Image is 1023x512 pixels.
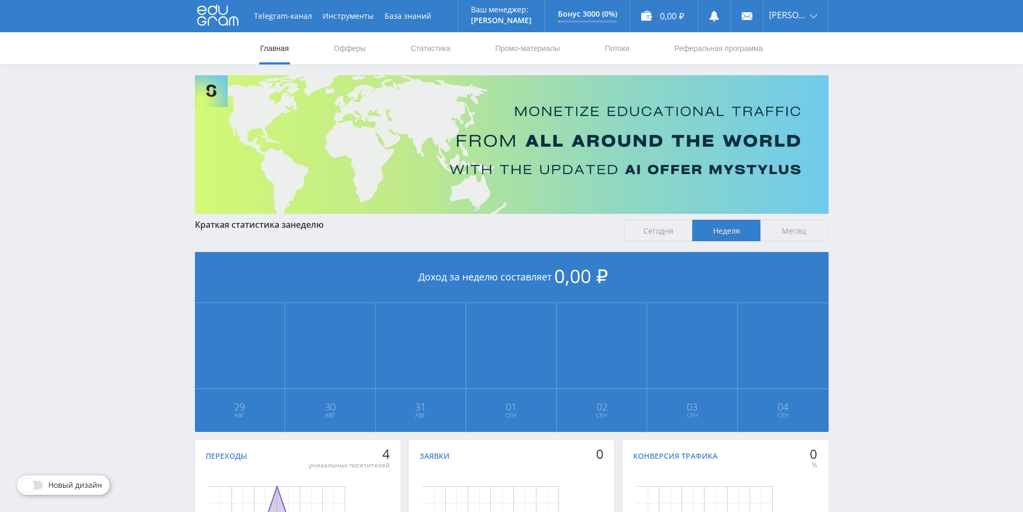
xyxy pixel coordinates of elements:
[760,220,829,241] span: Месяц
[557,402,647,411] span: 02
[291,219,324,230] span: неделю
[195,220,614,229] div: Краткая статистика за
[259,32,290,64] a: Главная
[419,452,449,460] div: Заявки
[410,32,452,64] a: Статистика
[195,252,829,303] div: Доход за неделю составляет
[471,5,532,14] p: Ваш менеджер:
[494,32,561,64] a: Промо-материалы
[604,32,630,64] a: Потоки
[471,16,532,25] p: [PERSON_NAME]
[48,481,102,489] span: Новый дизайн
[633,452,717,460] div: Конверсия трафика
[195,411,285,420] span: Авг
[195,75,829,214] img: Banner
[309,446,390,461] div: 4
[286,411,375,420] span: Авг
[376,402,466,411] span: 31
[467,411,556,420] span: Сен
[286,402,375,411] span: 30
[554,263,608,289] span: 0,00 ₽
[557,411,647,420] span: Сен
[206,452,247,460] div: Переходы
[333,32,367,64] a: Офферы
[624,220,692,241] span: Сегодня
[309,461,390,470] div: уникальных посетителей
[596,446,604,461] div: 0
[648,411,737,420] span: Сен
[738,411,828,420] span: Сен
[738,402,828,411] span: 04
[769,11,807,19] span: [PERSON_NAME]
[810,446,817,461] div: 0
[558,10,617,18] p: Бонус 3000 (0%)
[376,411,466,420] span: Авг
[692,220,760,241] span: Неделя
[467,402,556,411] span: 01
[195,402,285,411] span: 29
[673,32,764,64] a: Реферальная программа
[648,402,737,411] span: 03
[810,461,817,470] div: %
